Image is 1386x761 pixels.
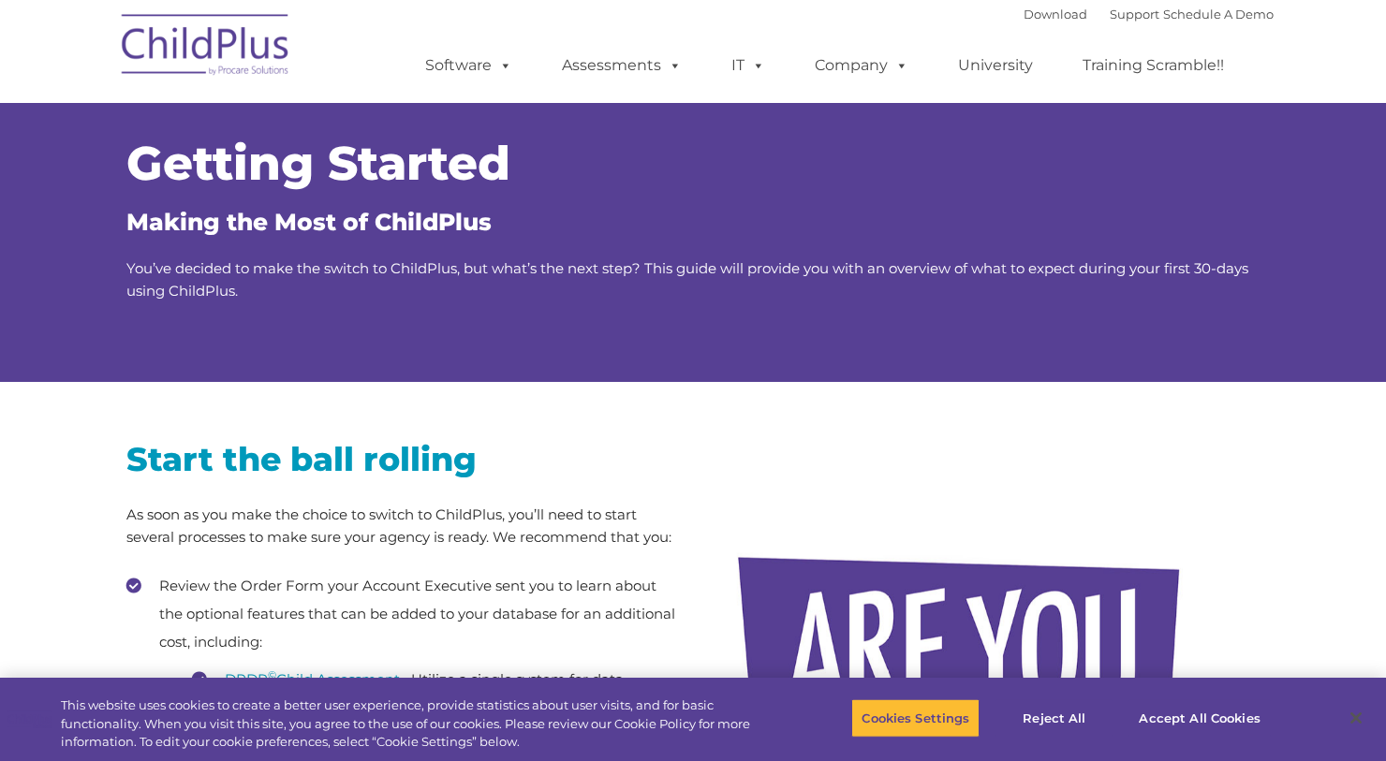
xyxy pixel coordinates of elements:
span: Making the Most of ChildPlus [126,208,492,236]
a: Training Scramble!! [1064,47,1243,84]
button: Cookies Settings [851,698,980,738]
a: Company [796,47,927,84]
a: Assessments [543,47,700,84]
a: DRDP©Child Assessment [225,670,400,688]
h2: Start the ball rolling [126,438,679,480]
span: Getting Started [126,135,510,192]
li: – Utilize a single system for data management: ChildPlus with the DRDP built-in. [192,666,679,722]
sup: © [268,668,276,681]
span: You’ve decided to make the switch to ChildPlus, but what’s the next step? This guide will provide... [126,259,1248,300]
a: University [939,47,1052,84]
font: | [1024,7,1274,22]
a: IT [713,47,784,84]
p: As soon as you make the choice to switch to ChildPlus, you’ll need to start several processes to ... [126,504,679,549]
div: This website uses cookies to create a better user experience, provide statistics about user visit... [61,696,762,752]
a: Schedule A Demo [1163,7,1274,22]
button: Accept All Cookies [1128,698,1270,738]
a: Download [1024,7,1087,22]
button: Reject All [995,698,1113,738]
a: Support [1110,7,1159,22]
a: Software [406,47,531,84]
button: Close [1335,697,1377,739]
img: ChildPlus by Procare Solutions [112,1,300,95]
